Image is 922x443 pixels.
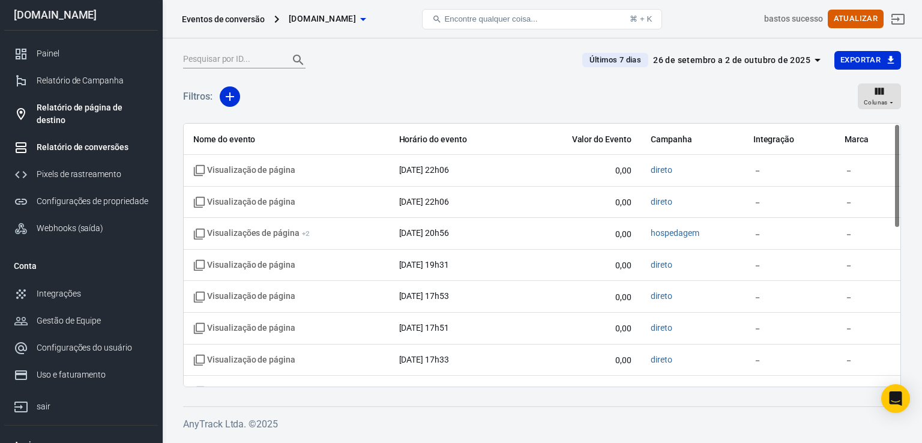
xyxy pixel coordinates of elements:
font: Pixels de rastreamento [37,169,121,179]
font: [DATE] 17h53 [399,291,450,301]
time: 2025-10-02T20:56:52-03:00 [399,228,450,238]
font: [DATE] 20h56 [399,228,450,238]
font: － [845,355,853,364]
span: direto [651,385,672,397]
font: － [753,355,762,364]
button: Encontre qualquer coisa...⌘ + K [422,9,662,29]
div: ID da conta: 7DDlUc7E [764,13,822,25]
time: 2025-10-02T19:31:37-03:00 [399,260,450,270]
span: Nome padrão do evento [193,385,295,397]
div: conteúdo rolável [184,124,900,387]
font: － [845,261,853,270]
a: Integrações [4,280,158,307]
font: 0,00 [615,197,631,206]
span: direto [651,196,672,208]
font: 2 [306,229,310,238]
a: Relatório de conversões [4,134,158,161]
font: Campanha [651,134,692,143]
font: Conta [14,261,37,271]
button: Procurar [284,46,313,74]
span: Nome padrão do evento [193,259,295,271]
a: direto [651,165,672,175]
font: 0,00 [615,261,631,270]
span: Nome padrão do evento [193,196,295,208]
a: direto [651,323,672,333]
time: 2025-10-02T22:06:37-03:00 [399,197,450,206]
font: direto [651,197,672,206]
font: Visualização de página [207,260,295,270]
a: Webhooks (saída) [4,215,158,242]
span: Nome padrão do evento [193,322,295,334]
font: 2025 [256,418,278,430]
font: 0,00 [615,355,631,364]
font: Eventos de conversão [182,14,265,24]
font: Uso e faturamento [37,370,106,379]
font: Horário do evento [399,134,467,143]
font: Visualização de página [207,386,295,396]
font: － [753,166,762,175]
a: direto [651,386,672,396]
time: 2025-10-02T17:53:48-03:00 [399,291,450,301]
font: sair [37,402,50,411]
span: direto [651,322,672,334]
font: 26 de setembro a 2 de outubro de 2025 [653,55,810,65]
a: hospedagem [651,228,699,238]
a: sair [884,5,912,34]
font: Atualizar [834,14,878,23]
font: 0,00 [615,166,631,175]
a: direto [651,260,672,270]
div: Abra o Intercom Messenger [881,384,910,413]
font: Painel [37,49,59,58]
font: 0,00 [615,292,631,301]
font: AnyTrack Ltda. © [183,418,256,430]
span: hospedagem [651,228,699,240]
font: Gestão de Equipe [37,316,101,325]
a: direto [651,291,672,301]
font: Exportar [840,55,881,64]
font: － [845,197,853,206]
a: direto [651,355,672,364]
a: Configurações de propriedade [4,188,158,215]
a: sair [4,388,158,420]
font: bastos sucesso [764,14,822,23]
font: Visualização de página [207,323,295,333]
time: 2025-10-02T22:06:51-03:00 [399,165,450,175]
font: Integração [753,134,795,143]
a: Uso e faturamento [4,361,158,388]
font: － [753,324,762,333]
font: － [845,166,853,175]
span: direto [651,164,672,176]
font: Relatório de Campanha [37,76,124,85]
font: Integrações [37,289,80,298]
font: Nome do evento [193,134,255,143]
font: [DATE] 17h33 [399,355,450,364]
font: Visualizações de página [207,228,300,238]
font: Últimos 7 dias [589,55,642,64]
time: 2025-10-02T17:51:55-03:00 [399,323,450,333]
font: Visualização de página [207,355,295,364]
font: [DATE] 22h06 [399,165,450,175]
font: Configurações do usuário [37,343,132,352]
font: [DATE] 22h06 [399,197,450,206]
font: Colunas [864,99,888,106]
div: Eventos de conversão [182,13,265,25]
time: 2025-10-02T17:33:32-03:00 [399,355,450,364]
span: discounthour.shop [289,11,356,26]
span: Nome padrão do evento [193,164,295,176]
font: [DATE] 7h37 [399,386,445,396]
font: － [753,197,762,206]
button: Exportar [834,51,901,70]
font: Configurações de propriedade [37,196,148,206]
font: － [845,292,853,301]
button: Últimos 7 dias26 de setembro a 2 de outubro de 2025 [573,50,834,70]
a: Gestão de Equipe [4,307,158,334]
button: Colunas [858,83,901,110]
font: Webhooks (saída) [37,223,103,233]
font: － [753,261,762,270]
